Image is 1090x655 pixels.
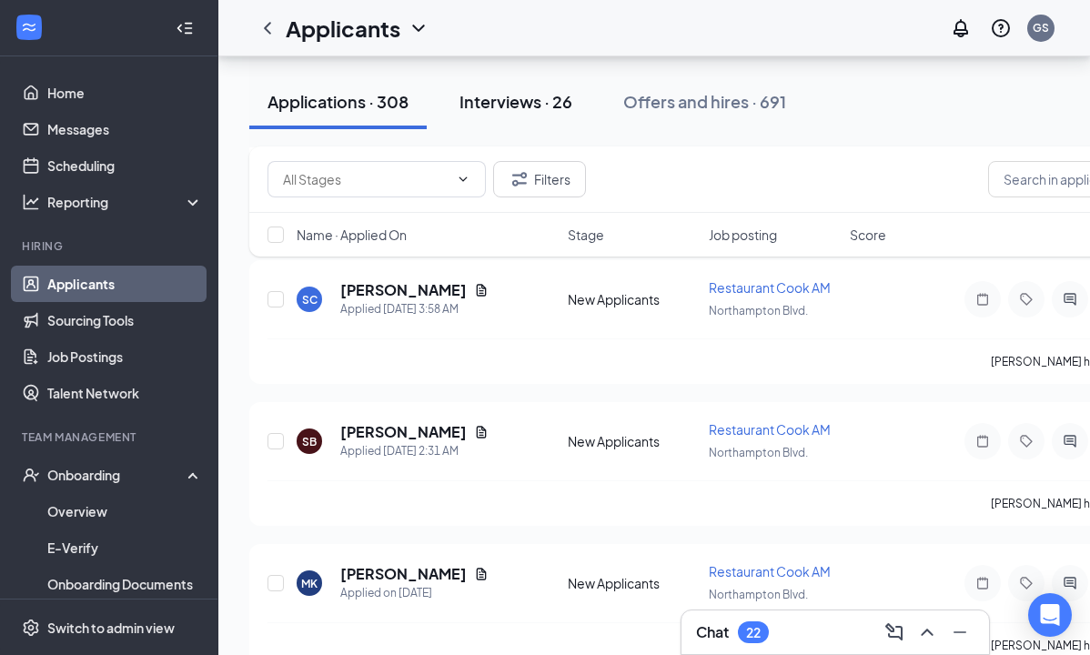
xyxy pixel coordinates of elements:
svg: Tag [1015,434,1037,448]
svg: Note [972,576,994,590]
h5: [PERSON_NAME] [340,280,467,300]
div: MK [301,576,318,591]
div: Reporting [47,193,204,211]
svg: ActiveChat [1059,292,1081,307]
svg: Document [474,425,489,439]
div: 22 [746,625,761,640]
span: Northampton Blvd. [709,446,808,459]
button: ChevronUp [913,618,942,647]
div: Offers and hires · 691 [623,90,786,113]
span: Restaurant Cook AM [709,421,831,438]
button: ComposeMessage [880,618,909,647]
div: Hiring [22,238,199,254]
div: SC [302,292,318,307]
span: Stage [568,226,604,244]
input: All Stages [283,169,449,189]
svg: Tag [1015,292,1037,307]
svg: WorkstreamLogo [20,18,38,36]
svg: Tag [1015,576,1037,590]
div: New Applicants [568,290,698,308]
svg: Collapse [176,19,194,37]
a: E-Verify [47,529,203,566]
a: Job Postings [47,338,203,375]
svg: Settings [22,619,40,637]
div: New Applicants [568,574,698,592]
svg: Document [474,283,489,297]
div: Team Management [22,429,199,445]
div: Applications · 308 [267,90,409,113]
svg: Notifications [950,17,972,39]
svg: ChevronDown [456,172,470,186]
svg: Document [474,567,489,581]
svg: Filter [509,168,530,190]
button: Filter Filters [493,161,586,197]
svg: ChevronUp [916,621,938,643]
svg: Minimize [949,621,971,643]
a: Home [47,75,203,111]
svg: Analysis [22,193,40,211]
svg: ChevronLeft [257,17,278,39]
span: Name · Applied On [297,226,407,244]
span: Restaurant Cook AM [709,563,831,579]
button: Minimize [945,618,974,647]
a: Sourcing Tools [47,302,203,338]
div: GS [1033,20,1049,35]
svg: ActiveChat [1059,434,1081,448]
svg: ActiveChat [1059,576,1081,590]
svg: Note [972,292,994,307]
a: Overview [47,493,203,529]
svg: Note [972,434,994,448]
svg: UserCheck [22,466,40,484]
span: Northampton Blvd. [709,304,808,317]
a: Messages [47,111,203,147]
h5: [PERSON_NAME] [340,564,467,584]
span: Northampton Blvd. [709,588,808,601]
a: Talent Network [47,375,203,411]
div: Open Intercom Messenger [1028,593,1072,637]
div: Applied on [DATE] [340,584,489,602]
svg: QuestionInfo [990,17,1012,39]
h5: [PERSON_NAME] [340,422,467,442]
div: Applied [DATE] 2:31 AM [340,442,489,460]
div: New Applicants [568,432,698,450]
svg: ChevronDown [408,17,429,39]
div: Applied [DATE] 3:58 AM [340,300,489,318]
span: Restaurant Cook AM [709,279,831,296]
div: Interviews · 26 [459,90,572,113]
div: Onboarding [47,466,187,484]
h3: Chat [696,622,729,642]
a: Applicants [47,266,203,302]
span: Job posting [709,226,777,244]
a: Onboarding Documents [47,566,203,602]
h1: Applicants [286,13,400,44]
svg: ComposeMessage [883,621,905,643]
div: Switch to admin view [47,619,175,637]
div: SB [302,434,317,449]
span: Score [850,226,886,244]
a: Scheduling [47,147,203,184]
